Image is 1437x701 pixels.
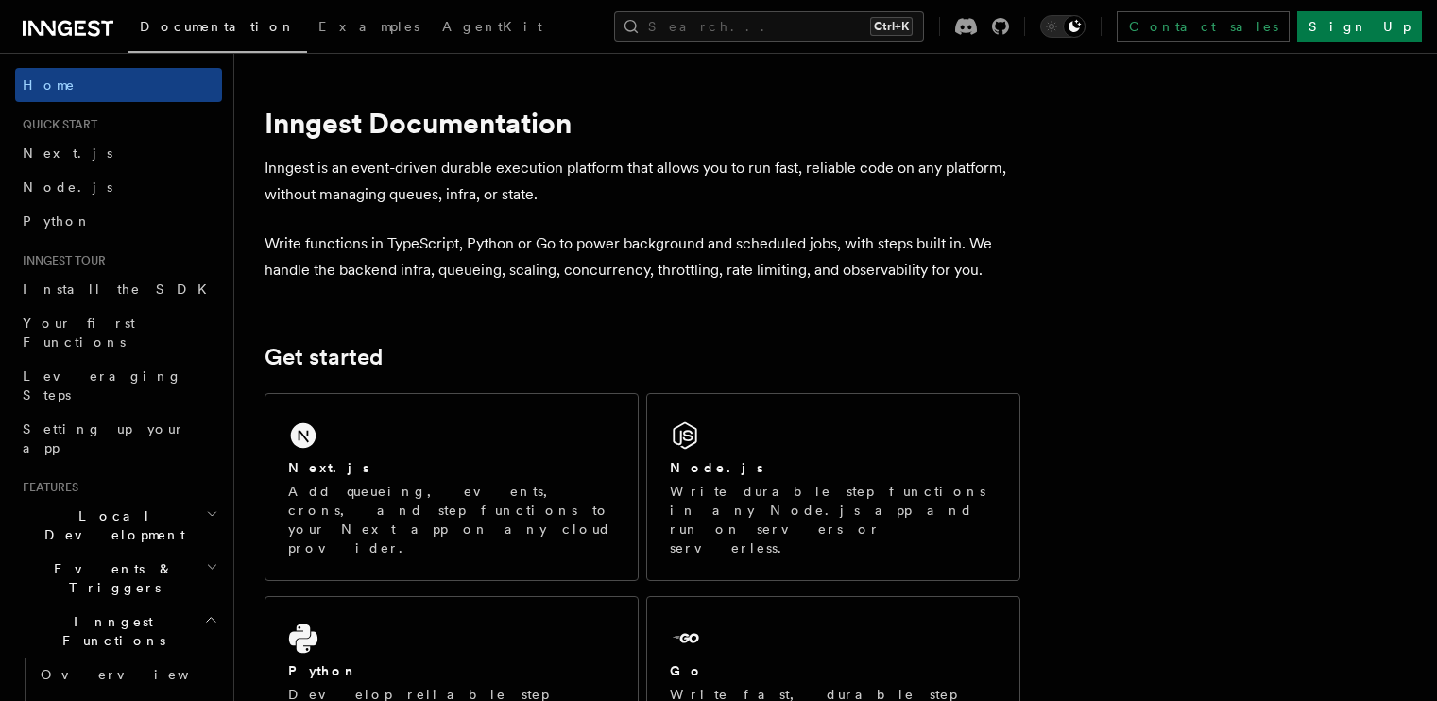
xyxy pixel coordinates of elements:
[288,482,615,557] p: Add queueing, events, crons, and step functions to your Next app on any cloud provider.
[15,612,204,650] span: Inngest Functions
[15,559,206,597] span: Events & Triggers
[670,458,763,477] h2: Node.js
[265,344,383,370] a: Get started
[1040,15,1086,38] button: Toggle dark mode
[23,214,92,229] span: Python
[265,393,639,581] a: Next.jsAdd queueing, events, crons, and step functions to your Next app on any cloud provider.
[307,6,431,51] a: Examples
[23,421,185,455] span: Setting up your app
[442,19,542,34] span: AgentKit
[15,117,97,132] span: Quick start
[15,499,222,552] button: Local Development
[41,667,235,682] span: Overview
[15,253,106,268] span: Inngest tour
[140,19,296,34] span: Documentation
[15,412,222,465] a: Setting up your app
[15,272,222,306] a: Install the SDK
[646,393,1020,581] a: Node.jsWrite durable step functions in any Node.js app and run on servers or serverless.
[15,136,222,170] a: Next.js
[288,661,358,680] h2: Python
[23,282,218,297] span: Install the SDK
[15,605,222,658] button: Inngest Functions
[318,19,419,34] span: Examples
[265,106,1020,140] h1: Inngest Documentation
[670,482,997,557] p: Write durable step functions in any Node.js app and run on servers or serverless.
[15,68,222,102] a: Home
[15,359,222,412] a: Leveraging Steps
[431,6,554,51] a: AgentKit
[23,316,135,350] span: Your first Functions
[23,76,76,94] span: Home
[15,170,222,204] a: Node.js
[23,368,182,402] span: Leveraging Steps
[15,306,222,359] a: Your first Functions
[15,480,78,495] span: Features
[1297,11,1422,42] a: Sign Up
[288,458,369,477] h2: Next.js
[15,204,222,238] a: Python
[33,658,222,692] a: Overview
[15,552,222,605] button: Events & Triggers
[265,155,1020,208] p: Inngest is an event-driven durable execution platform that allows you to run fast, reliable code ...
[265,231,1020,283] p: Write functions in TypeScript, Python or Go to power background and scheduled jobs, with steps bu...
[870,17,913,36] kbd: Ctrl+K
[15,506,206,544] span: Local Development
[128,6,307,53] a: Documentation
[614,11,924,42] button: Search...Ctrl+K
[670,661,704,680] h2: Go
[23,180,112,195] span: Node.js
[1117,11,1290,42] a: Contact sales
[23,145,112,161] span: Next.js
